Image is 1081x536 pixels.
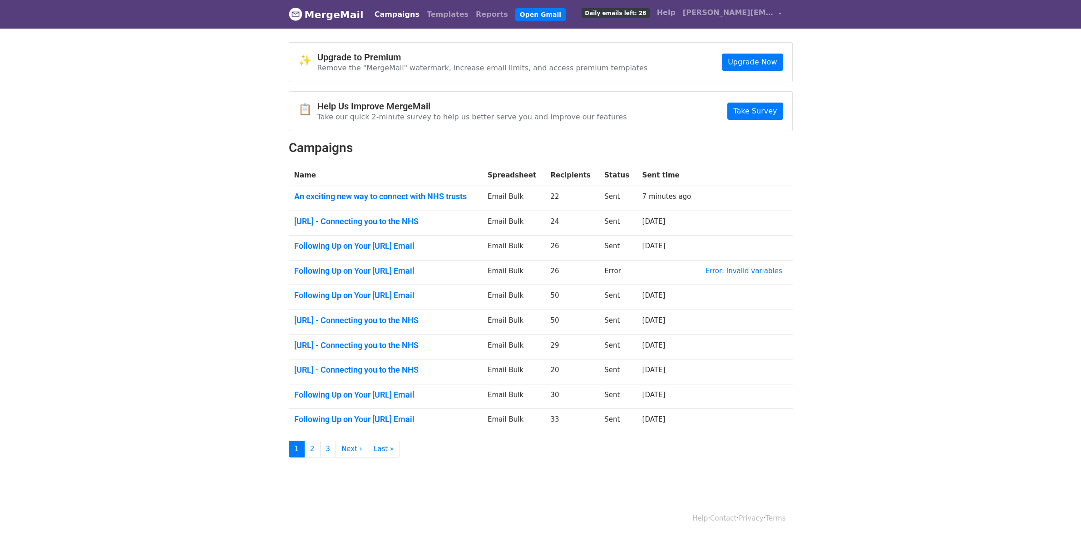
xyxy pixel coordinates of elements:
[642,217,666,226] a: [DATE]
[294,266,477,276] a: Following Up on Your [URL] Email
[545,165,599,186] th: Recipients
[294,241,477,251] a: Following Up on Your [URL] Email
[765,514,785,522] a: Terms
[545,211,599,236] td: 24
[482,310,545,335] td: Email Bulk
[482,359,545,384] td: Email Bulk
[722,54,783,71] a: Upgrade Now
[582,8,649,18] span: Daily emails left: 28
[289,7,302,21] img: MergeMail logo
[545,384,599,409] td: 30
[545,236,599,261] td: 26
[653,4,679,22] a: Help
[545,310,599,335] td: 50
[320,441,336,457] a: 3
[599,260,637,285] td: Error
[683,7,774,18] span: [PERSON_NAME][EMAIL_ADDRESS][PERSON_NAME]
[317,112,627,122] p: Take our quick 2-minute survey to help us better serve you and improve our features
[482,165,545,186] th: Spreadsheet
[642,291,666,300] a: [DATE]
[289,165,483,186] th: Name
[294,340,477,350] a: [URL] - Connecting you to the NHS
[336,441,368,457] a: Next ›
[482,211,545,236] td: Email Bulk
[739,514,763,522] a: Privacy
[482,334,545,359] td: Email Bulk
[304,441,321,457] a: 2
[289,140,793,156] h2: Campaigns
[294,414,477,424] a: Following Up on Your [URL] Email
[599,409,637,433] td: Sent
[642,415,666,423] a: [DATE]
[599,310,637,335] td: Sent
[599,186,637,211] td: Sent
[599,384,637,409] td: Sent
[599,165,637,186] th: Status
[482,384,545,409] td: Email Bulk
[317,52,648,63] h4: Upgrade to Premium
[599,359,637,384] td: Sent
[482,186,545,211] td: Email Bulk
[294,390,477,400] a: Following Up on Your [URL] Email
[642,391,666,399] a: [DATE]
[423,5,472,24] a: Templates
[482,409,545,433] td: Email Bulk
[294,315,477,325] a: [URL] - Connecting you to the NHS
[294,290,477,300] a: Following Up on Your [URL] Email
[294,216,477,226] a: [URL] - Connecting you to the NHS
[482,260,545,285] td: Email Bulk
[482,285,545,310] td: Email Bulk
[298,103,317,116] span: 📋
[637,165,700,186] th: Sent time
[692,514,708,522] a: Help
[545,285,599,310] td: 50
[642,366,666,374] a: [DATE]
[545,186,599,211] td: 22
[545,359,599,384] td: 20
[289,441,305,457] a: 1
[545,409,599,433] td: 33
[578,4,653,22] a: Daily emails left: 28
[545,334,599,359] td: 29
[545,260,599,285] td: 26
[710,514,736,522] a: Contact
[642,242,666,250] a: [DATE]
[317,101,627,112] h4: Help Us Improve MergeMail
[599,236,637,261] td: Sent
[727,103,783,120] a: Take Survey
[368,441,400,457] a: Last »
[642,192,691,201] a: 7 minutes ago
[515,8,566,21] a: Open Gmail
[642,316,666,325] a: [DATE]
[679,4,785,25] a: [PERSON_NAME][EMAIL_ADDRESS][PERSON_NAME]
[289,5,364,24] a: MergeMail
[599,285,637,310] td: Sent
[317,63,648,73] p: Remove the "MergeMail" watermark, increase email limits, and access premium templates
[599,211,637,236] td: Sent
[294,192,477,202] a: An exciting new way to connect with NHS trusts
[642,341,666,349] a: [DATE]
[482,236,545,261] td: Email Bulk
[706,267,782,275] a: Error: Invalid variables
[298,54,317,67] span: ✨
[294,365,477,375] a: [URL] - Connecting you to the NHS
[599,334,637,359] td: Sent
[472,5,512,24] a: Reports
[371,5,423,24] a: Campaigns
